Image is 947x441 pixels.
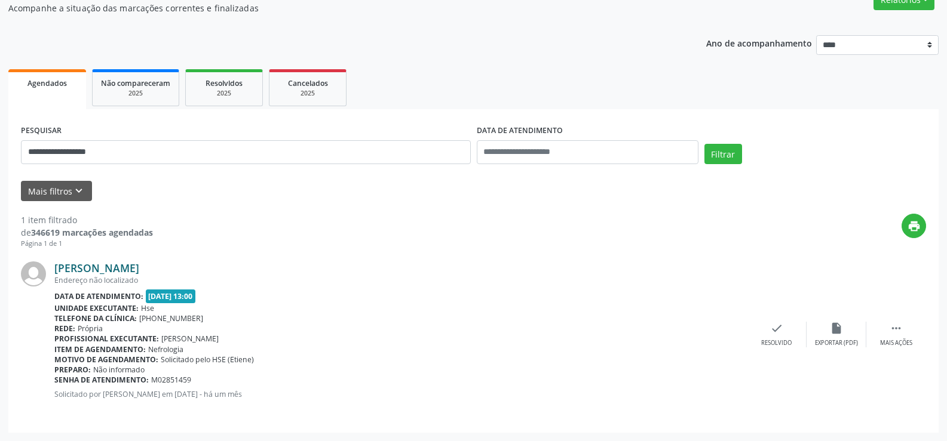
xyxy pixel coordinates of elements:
[54,365,91,375] b: Preparo:
[278,89,338,98] div: 2025
[54,375,149,385] b: Senha de atendimento:
[78,323,103,334] span: Própria
[21,226,153,239] div: de
[54,344,146,354] b: Item de agendamento:
[148,344,183,354] span: Nefrologia
[815,339,858,347] div: Exportar (PDF)
[830,322,843,335] i: insert_drive_file
[54,261,139,275] a: [PERSON_NAME]
[54,275,747,285] div: Endereço não localizado
[54,313,137,323] b: Telefone da clínica:
[21,239,153,249] div: Página 1 de 1
[477,122,563,140] label: DATA DE ATENDIMENTO
[27,78,67,88] span: Agendados
[902,214,926,238] button: print
[761,339,792,347] div: Resolvido
[151,375,191,385] span: M02851459
[21,181,92,202] button: Mais filtroskeyboard_arrow_down
[908,220,921,233] i: print
[21,214,153,226] div: 1 item filtrado
[54,389,747,399] p: Solicitado por [PERSON_NAME] em [DATE] - há um mês
[21,122,62,140] label: PESQUISAR
[194,89,254,98] div: 2025
[141,303,154,313] span: Hse
[101,89,170,98] div: 2025
[72,184,85,198] i: keyboard_arrow_down
[31,227,153,238] strong: 346619 marcações agendadas
[54,334,159,344] b: Profissional executante:
[139,313,203,323] span: [PHONE_NUMBER]
[54,303,139,313] b: Unidade executante:
[8,2,660,14] p: Acompanhe a situação das marcações correntes e finalizadas
[93,365,145,375] span: Não informado
[161,354,254,365] span: Solicitado pelo HSE (Etiene)
[146,289,196,303] span: [DATE] 13:00
[706,35,812,50] p: Ano de acompanhamento
[770,322,783,335] i: check
[54,354,158,365] b: Motivo de agendamento:
[54,323,75,334] b: Rede:
[161,334,219,344] span: [PERSON_NAME]
[206,78,243,88] span: Resolvidos
[880,339,912,347] div: Mais ações
[890,322,903,335] i: 
[54,291,143,301] b: Data de atendimento:
[101,78,170,88] span: Não compareceram
[21,261,46,286] img: img
[288,78,328,88] span: Cancelados
[704,144,742,164] button: Filtrar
